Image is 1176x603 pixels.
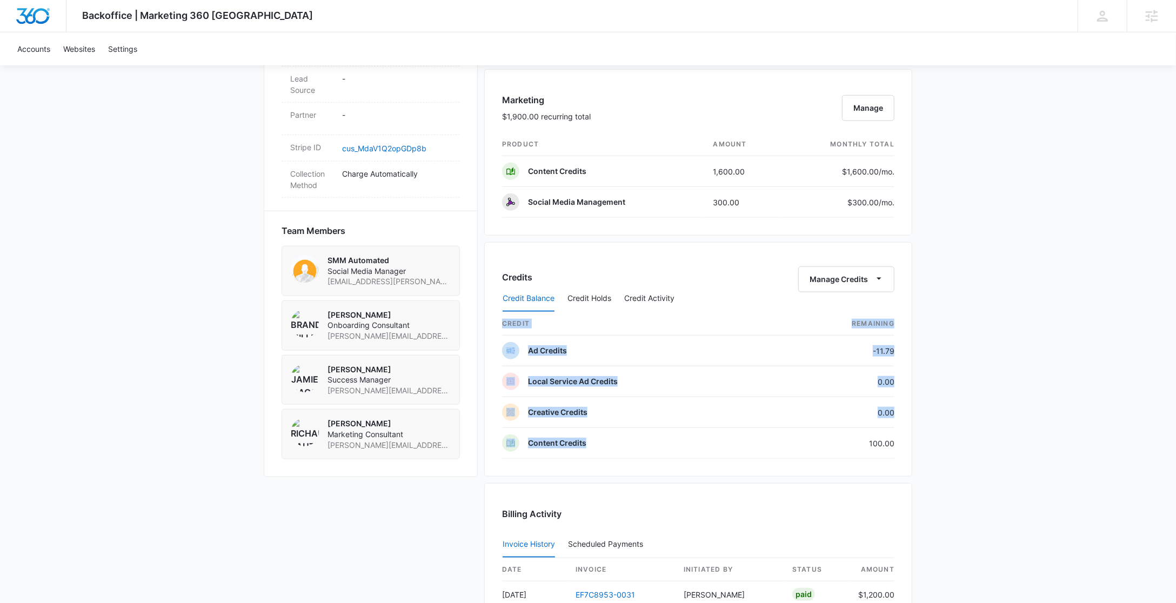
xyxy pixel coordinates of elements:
[291,255,319,283] img: SMM Automated
[57,32,102,65] a: Websites
[102,32,144,65] a: Settings
[328,429,451,440] span: Marketing Consultant
[290,142,333,153] dt: Stripe ID
[528,345,567,356] p: Ad Credits
[675,558,784,581] th: Initiated By
[879,198,894,207] span: /mo.
[705,133,783,156] th: amount
[290,168,333,191] dt: Collection Method
[290,73,333,96] dt: Lead Source
[291,364,319,392] img: Jamie Dagg
[567,558,675,581] th: invoice
[624,286,674,312] button: Credit Activity
[328,418,451,429] p: [PERSON_NAME]
[342,73,451,84] p: -
[879,167,894,176] span: /mo.
[328,385,451,396] span: [PERSON_NAME][EMAIL_ADDRESS][PERSON_NAME][DOMAIN_NAME]
[780,312,894,336] th: Remaining
[83,10,313,21] span: Backoffice | Marketing 360 [GEOGRAPHIC_DATA]
[502,558,567,581] th: date
[528,438,586,448] p: Content Credits
[328,331,451,341] span: [PERSON_NAME][EMAIL_ADDRESS][PERSON_NAME][DOMAIN_NAME]
[282,66,460,103] div: Lead Source-
[502,507,894,520] h3: Billing Activity
[502,133,705,156] th: product
[784,558,848,581] th: status
[11,32,57,65] a: Accounts
[780,366,894,397] td: 0.00
[792,588,815,601] div: Paid
[282,103,460,135] div: Partner-
[844,197,894,208] p: $300.00
[328,266,451,277] span: Social Media Manager
[328,320,451,331] span: Onboarding Consultant
[842,95,894,121] button: Manage
[780,397,894,428] td: 0.00
[528,197,625,207] p: Social Media Management
[342,144,426,153] a: cus_MdaV1Q2opGDp8b
[502,111,591,122] p: $1,900.00 recurring total
[502,312,780,336] th: credit
[780,336,894,366] td: -11.79
[328,440,451,451] span: [PERSON_NAME][EMAIL_ADDRESS][PERSON_NAME][DOMAIN_NAME]
[291,310,319,338] img: Brandon Miller
[783,133,894,156] th: monthly total
[842,166,894,177] p: $1,600.00
[328,276,451,287] span: [EMAIL_ADDRESS][PERSON_NAME][DOMAIN_NAME]
[282,135,460,162] div: Stripe IDcus_MdaV1Q2opGDp8b
[328,364,451,375] p: [PERSON_NAME]
[282,162,460,198] div: Collection MethodCharge Automatically
[576,590,635,599] a: EF7C8953-0031
[528,166,586,177] p: Content Credits
[705,156,783,187] td: 1,600.00
[328,255,451,266] p: SMM Automated
[502,271,532,284] h3: Credits
[798,266,894,292] button: Manage Credits
[291,418,319,446] img: Richard Sauter
[567,286,611,312] button: Credit Holds
[282,224,345,237] span: Team Members
[528,407,587,418] p: Creative Credits
[290,109,333,120] dt: Partner
[780,428,894,459] td: 100.00
[705,187,783,218] td: 300.00
[503,532,555,558] button: Invoice History
[528,376,618,387] p: Local Service Ad Credits
[342,109,451,120] p: -
[328,310,451,320] p: [PERSON_NAME]
[328,374,451,385] span: Success Manager
[848,558,894,581] th: amount
[503,286,554,312] button: Credit Balance
[502,93,591,106] h3: Marketing
[568,540,647,548] div: Scheduled Payments
[342,168,451,179] p: Charge Automatically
